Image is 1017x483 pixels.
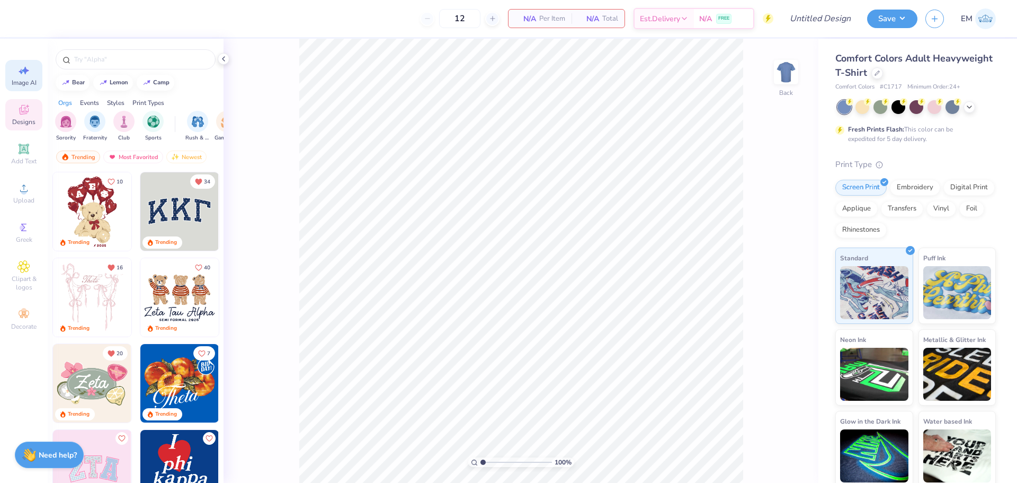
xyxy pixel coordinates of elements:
[99,80,108,86] img: trend_line.gif
[53,258,131,337] img: 83dda5b0-2158-48ca-832c-f6b4ef4c4536
[640,13,680,24] span: Est. Delivery
[142,111,164,142] div: filter for Sports
[218,258,297,337] img: d12c9beb-9502-45c7-ae94-40b97fdd6040
[153,80,169,85] div: camp
[840,252,868,264] span: Standard
[61,80,70,86] img: trend_line.gif
[142,111,164,142] button: filter button
[12,118,35,126] span: Designs
[61,153,69,161] img: trending.gif
[578,13,599,24] span: N/A
[103,151,163,163] div: Most Favorited
[907,83,960,92] span: Minimum Order: 24 +
[943,180,995,196] div: Digital Print
[117,265,123,270] span: 16
[890,180,940,196] div: Embroidery
[137,75,174,91] button: camp
[835,83,875,92] span: Comfort Colors
[221,116,233,128] img: Game Day Image
[166,151,207,163] div: Newest
[13,196,34,205] span: Upload
[840,429,908,482] img: Glow in the Dark Ink
[539,13,565,24] span: Per Item
[53,344,131,423] img: 010ceb09-c6fc-40d9-b71e-e3f087f73ee6
[185,111,210,142] button: filter button
[835,159,996,171] div: Print Type
[118,134,130,142] span: Club
[840,348,908,401] img: Neon Ink
[975,8,996,29] img: Emily Mcclelland
[72,80,85,85] div: bear
[215,134,239,142] span: Game Day
[115,432,128,445] button: Like
[218,172,297,251] img: edfb13fc-0e43-44eb-bea2-bf7fc0dd67f9
[103,260,128,275] button: Unlike
[835,52,993,79] span: Comfort Colors Adult Heavyweight T-Shirt
[55,111,76,142] div: filter for Sorority
[83,134,107,142] span: Fraternity
[83,111,107,142] button: filter button
[155,410,177,418] div: Trending
[926,201,956,217] div: Vinyl
[840,416,900,427] span: Glow in the Dark Ink
[56,134,76,142] span: Sorority
[131,344,209,423] img: d6d5c6c6-9b9a-4053-be8a-bdf4bacb006d
[515,13,536,24] span: N/A
[103,346,128,361] button: Unlike
[55,111,76,142] button: filter button
[73,54,209,65] input: Try "Alpha"
[80,98,99,108] div: Events
[56,75,90,91] button: bear
[835,201,878,217] div: Applique
[93,75,133,91] button: lemon
[215,111,239,142] button: filter button
[185,134,210,142] span: Rush & Bid
[848,125,904,134] strong: Fresh Prints Flash:
[775,62,797,83] img: Back
[131,258,209,337] img: d12a98c7-f0f7-4345-bf3a-b9f1b718b86e
[107,98,124,108] div: Styles
[60,116,72,128] img: Sorority Image
[140,258,219,337] img: a3be6b59-b000-4a72-aad0-0c575b892a6b
[779,88,793,98] div: Back
[117,179,123,185] span: 10
[142,80,151,86] img: trend_line.gif
[113,111,135,142] div: filter for Club
[218,344,297,423] img: f22b6edb-555b-47a9-89ed-0dd391bfae4f
[193,346,215,361] button: Like
[171,153,180,161] img: Newest.gif
[89,116,101,128] img: Fraternity Image
[959,201,984,217] div: Foil
[5,275,42,292] span: Clipart & logos
[781,8,859,29] input: Untitled Design
[68,324,90,332] div: Trending
[131,172,209,251] img: e74243e0-e378-47aa-a400-bc6bcb25063a
[867,10,917,28] button: Save
[140,172,219,251] img: 3b9aba4f-e317-4aa7-a679-c95a879539bd
[58,98,72,108] div: Orgs
[835,222,887,238] div: Rhinestones
[923,416,972,427] span: Water based Ink
[145,134,162,142] span: Sports
[835,180,887,196] div: Screen Print
[117,351,123,356] span: 20
[190,174,215,189] button: Unlike
[215,111,239,142] div: filter for Game Day
[203,432,216,445] button: Like
[207,351,210,356] span: 7
[699,13,712,24] span: N/A
[132,98,164,108] div: Print Types
[185,111,210,142] div: filter for Rush & Bid
[11,322,37,331] span: Decorate
[881,201,923,217] div: Transfers
[439,9,480,28] input: – –
[53,172,131,251] img: 587403a7-0594-4a7f-b2bd-0ca67a3ff8dd
[880,83,902,92] span: # C1717
[923,334,986,345] span: Metallic & Glitter Ink
[923,266,992,319] img: Puff Ink
[204,265,210,270] span: 40
[192,116,204,128] img: Rush & Bid Image
[840,266,908,319] img: Standard
[923,429,992,482] img: Water based Ink
[147,116,159,128] img: Sports Image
